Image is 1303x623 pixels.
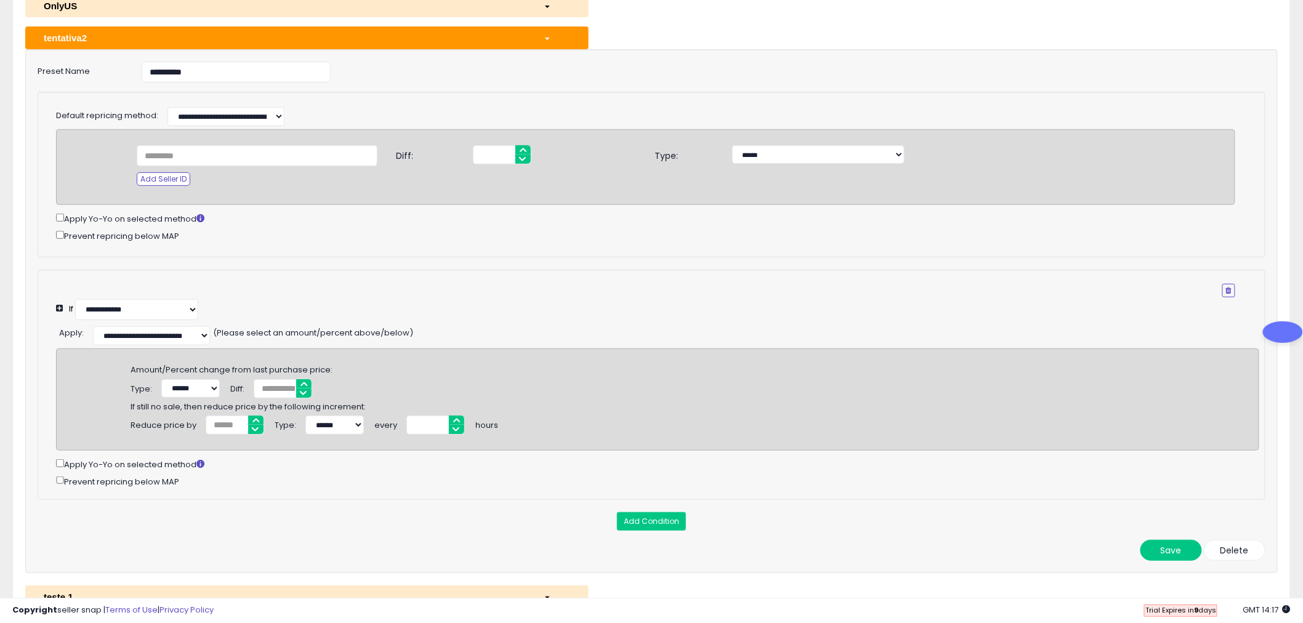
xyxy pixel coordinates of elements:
span: Diff: [387,145,473,162]
i: Remove Condition [1226,287,1232,294]
b: 9 [1194,605,1198,615]
div: hours [475,416,498,432]
div: every [374,416,397,432]
span: 2025-10-13 14:17 GMT [1243,604,1291,616]
button: Add Seller ID [137,172,190,186]
label: Default repricing method: [56,110,158,122]
button: Add Condition [617,512,686,531]
span: Trial Expires in days [1145,605,1216,615]
button: Delete [1204,540,1265,561]
div: teste 1 [34,590,535,603]
div: Type: [275,416,296,432]
div: : [59,323,84,339]
div: Apply Yo-Yo on selected method [56,211,1235,225]
div: Prevent repricing below MAP [56,474,1259,488]
button: teste 1 [25,585,589,608]
div: Diff: [230,379,244,395]
button: Save [1140,540,1202,561]
span: (Please select an amount/percent above/below) [213,323,413,339]
div: Type: [131,379,152,395]
span: Apply [59,327,82,339]
div: tentativa2 [34,31,535,44]
div: Apply Yo-Yo on selected method [56,457,1259,470]
span: If still no sale, then reduce price by the following increment: [131,396,366,412]
a: Terms of Use [105,604,158,616]
span: Type: [645,145,732,162]
a: Privacy Policy [159,604,214,616]
div: Prevent repricing below MAP [56,228,1235,242]
div: seller snap | | [12,605,214,616]
button: tentativa2 [25,26,589,49]
label: Preset Name [28,62,132,78]
div: Reduce price by [131,416,196,432]
span: Amount/Percent change from last purchase price: [131,360,333,376]
strong: Copyright [12,604,57,616]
